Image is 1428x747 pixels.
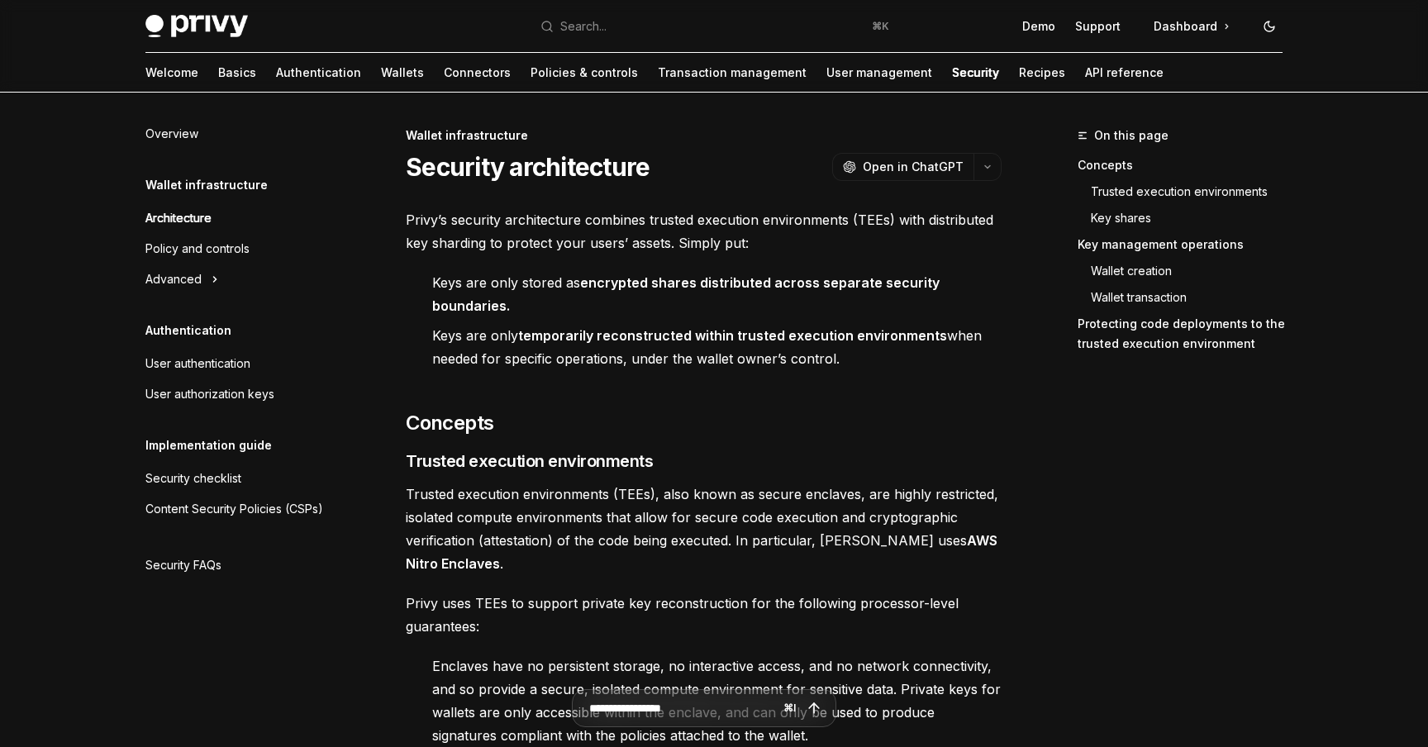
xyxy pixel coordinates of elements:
a: Wallets [381,53,424,93]
a: User authorization keys [132,379,344,409]
li: Keys are only stored as [406,271,1002,317]
div: Search... [560,17,607,36]
img: dark logo [145,15,248,38]
a: Connectors [444,53,511,93]
a: Policies & controls [531,53,638,93]
a: Overview [132,119,344,149]
span: Trusted execution environments [406,450,653,473]
button: Open in ChatGPT [832,153,973,181]
div: Wallet infrastructure [406,127,1002,144]
a: Wallet transaction [1078,284,1296,311]
a: Security FAQs [132,550,344,580]
a: Demo [1022,18,1055,35]
div: Content Security Policies (CSPs) [145,499,323,519]
input: Ask a question... [589,690,777,726]
a: Protecting code deployments to the trusted execution environment [1078,311,1296,357]
a: Trusted execution environments [1078,178,1296,205]
li: Keys are only when needed for specific operations, under the wallet owner’s control. [406,324,1002,370]
strong: encrypted shares distributed across separate security boundaries. [432,274,940,314]
div: Advanced [145,269,202,289]
span: Privy’s security architecture combines trusted execution environments (TEEs) with distributed key... [406,208,1002,255]
span: Trusted execution environments (TEEs), also known as secure enclaves, are highly restricted, isol... [406,483,1002,575]
h5: Wallet infrastructure [145,175,268,195]
div: User authorization keys [145,384,274,404]
div: Architecture [145,208,212,228]
a: Dashboard [1140,13,1243,40]
a: Recipes [1019,53,1065,93]
div: Security checklist [145,469,241,488]
span: ⌘ K [872,20,889,33]
a: Key shares [1078,205,1296,231]
h5: Implementation guide [145,435,272,455]
li: Enclaves have no persistent storage, no interactive access, and no network connectivity, and so p... [406,654,1002,747]
button: Send message [802,697,826,720]
a: Security [952,53,999,93]
div: Policy and controls [145,239,250,259]
a: Architecture [132,203,344,233]
button: Open search [529,12,899,41]
h1: Security architecture [406,152,650,182]
a: Content Security Policies (CSPs) [132,494,344,524]
a: Wallet creation [1078,258,1296,284]
div: User authentication [145,354,250,373]
span: Privy uses TEEs to support private key reconstruction for the following processor-level guarantees: [406,592,1002,638]
button: Toggle Advanced section [132,264,344,294]
a: Support [1075,18,1121,35]
a: Policy and controls [132,234,344,264]
span: Dashboard [1154,18,1217,35]
span: Concepts [406,410,493,436]
a: Key management operations [1078,231,1296,258]
button: Toggle dark mode [1256,13,1283,40]
span: Open in ChatGPT [863,159,964,175]
div: Overview [145,124,198,144]
a: Transaction management [658,53,807,93]
a: User management [826,53,932,93]
a: Authentication [276,53,361,93]
a: Welcome [145,53,198,93]
strong: temporarily reconstructed within trusted execution environments [518,327,947,344]
a: API reference [1085,53,1164,93]
a: Basics [218,53,256,93]
a: Concepts [1078,152,1296,178]
a: Security checklist [132,464,344,493]
div: Security FAQs [145,555,221,575]
span: On this page [1094,126,1169,145]
a: User authentication [132,349,344,378]
h5: Authentication [145,321,231,340]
